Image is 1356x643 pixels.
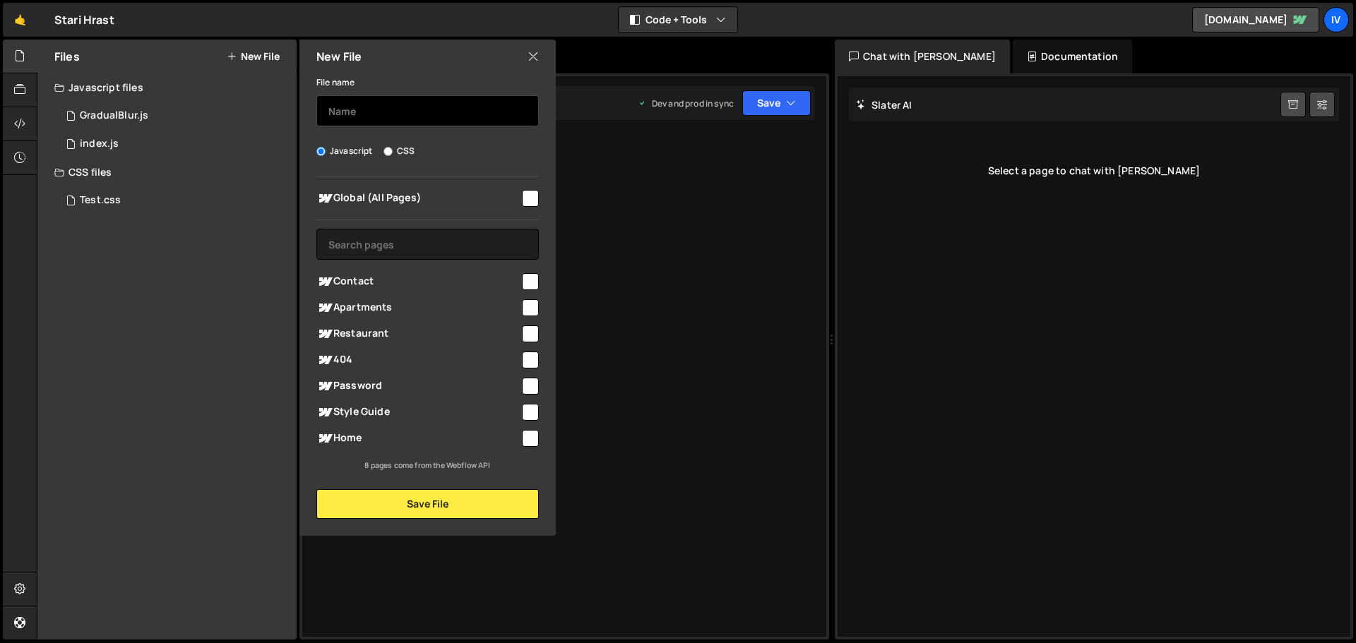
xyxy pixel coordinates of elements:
span: Style Guide [316,404,520,421]
div: Select a page to chat with [PERSON_NAME] [849,143,1339,199]
a: [DOMAIN_NAME] [1192,7,1319,32]
div: Test.css [80,194,121,207]
label: File name [316,76,355,90]
span: Apartments [316,299,520,316]
input: Name [316,95,539,126]
div: CSS files [37,158,297,186]
button: New File [227,51,280,62]
button: Code + Tools [619,7,737,32]
div: 17168/47415.css [54,186,297,215]
span: Global (All Pages) [316,190,520,207]
div: Chat with [PERSON_NAME] [835,40,1010,73]
span: Restaurant [316,325,520,342]
div: GradualBlur.js [80,109,148,122]
div: Javascript files [37,73,297,102]
div: 17168/47417.js [54,102,297,130]
span: Home [316,430,520,447]
span: Password [316,378,520,395]
div: 17168/47419.js [54,130,297,158]
h2: New File [316,49,362,64]
span: Contact [316,273,520,290]
div: Stari Hrast [54,11,114,28]
h2: Slater AI [856,98,912,112]
h2: Files [54,49,80,64]
label: CSS [383,144,415,158]
div: Documentation [1013,40,1132,73]
span: 404 [316,351,520,368]
button: Save [742,90,811,116]
a: 🤙 [3,3,37,37]
a: Iv [1324,7,1349,32]
small: 8 pages come from the Webflow API [364,460,490,470]
input: Search pages [316,229,539,260]
input: CSS [383,147,393,156]
input: Javascript [316,147,326,156]
label: Javascript [316,144,373,158]
button: Save File [316,489,539,519]
div: Dev and prod in sync [638,97,734,109]
div: index.js [80,138,119,150]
